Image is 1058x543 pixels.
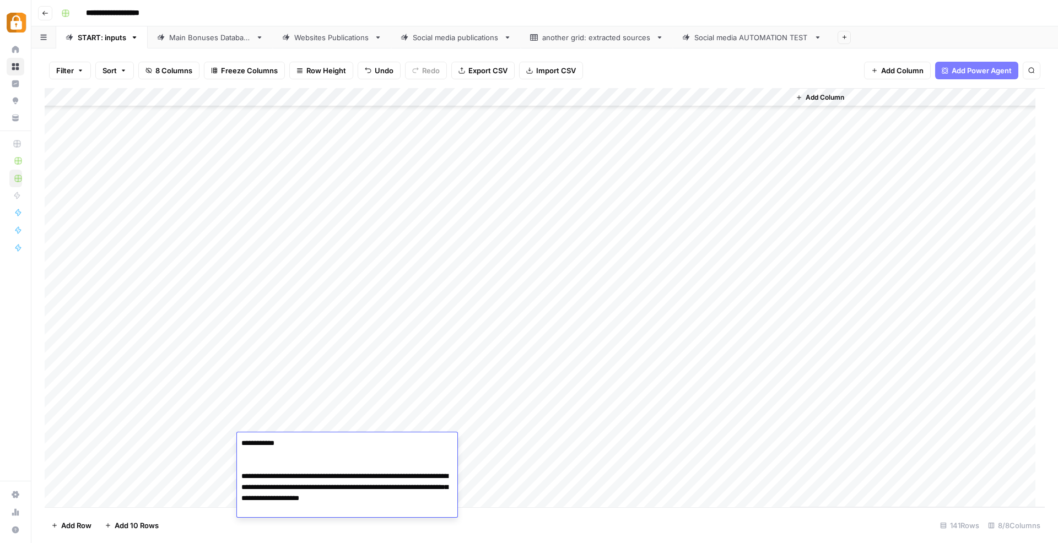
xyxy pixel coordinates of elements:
[204,62,285,79] button: Freeze Columns
[95,62,134,79] button: Sort
[7,503,24,521] a: Usage
[221,65,278,76] span: Freeze Columns
[521,26,673,48] a: another grid: extracted sources
[102,65,117,76] span: Sort
[7,13,26,32] img: Adzz Logo
[864,62,931,79] button: Add Column
[468,65,508,76] span: Export CSV
[405,62,447,79] button: Redo
[138,62,199,79] button: 8 Columns
[115,520,159,531] span: Add 10 Rows
[375,65,393,76] span: Undo
[56,65,74,76] span: Filter
[881,65,924,76] span: Add Column
[7,92,24,110] a: Opportunities
[294,32,370,43] div: Websites Publications
[273,26,391,48] a: Websites Publications
[169,32,251,43] div: Main Bonuses Database
[289,62,353,79] button: Row Height
[7,75,24,93] a: Insights
[542,32,651,43] div: another grid: extracted sources
[806,93,844,102] span: Add Column
[78,32,126,43] div: START: inputs
[61,520,91,531] span: Add Row
[952,65,1012,76] span: Add Power Agent
[519,62,583,79] button: Import CSV
[49,62,91,79] button: Filter
[7,521,24,539] button: Help + Support
[984,517,1045,534] div: 8/8 Columns
[791,90,849,105] button: Add Column
[536,65,576,76] span: Import CSV
[413,32,499,43] div: Social media publications
[7,41,24,58] a: Home
[7,109,24,127] a: Your Data
[422,65,440,76] span: Redo
[935,62,1018,79] button: Add Power Agent
[936,517,984,534] div: 141 Rows
[451,62,515,79] button: Export CSV
[7,9,24,36] button: Workspace: Adzz
[7,486,24,503] a: Settings
[148,26,273,48] a: Main Bonuses Database
[7,58,24,75] a: Browse
[56,26,148,48] a: START: inputs
[155,65,192,76] span: 8 Columns
[306,65,346,76] span: Row Height
[694,32,809,43] div: Social media AUTOMATION TEST
[98,517,165,534] button: Add 10 Rows
[45,517,98,534] button: Add Row
[673,26,831,48] a: Social media AUTOMATION TEST
[358,62,401,79] button: Undo
[391,26,521,48] a: Social media publications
